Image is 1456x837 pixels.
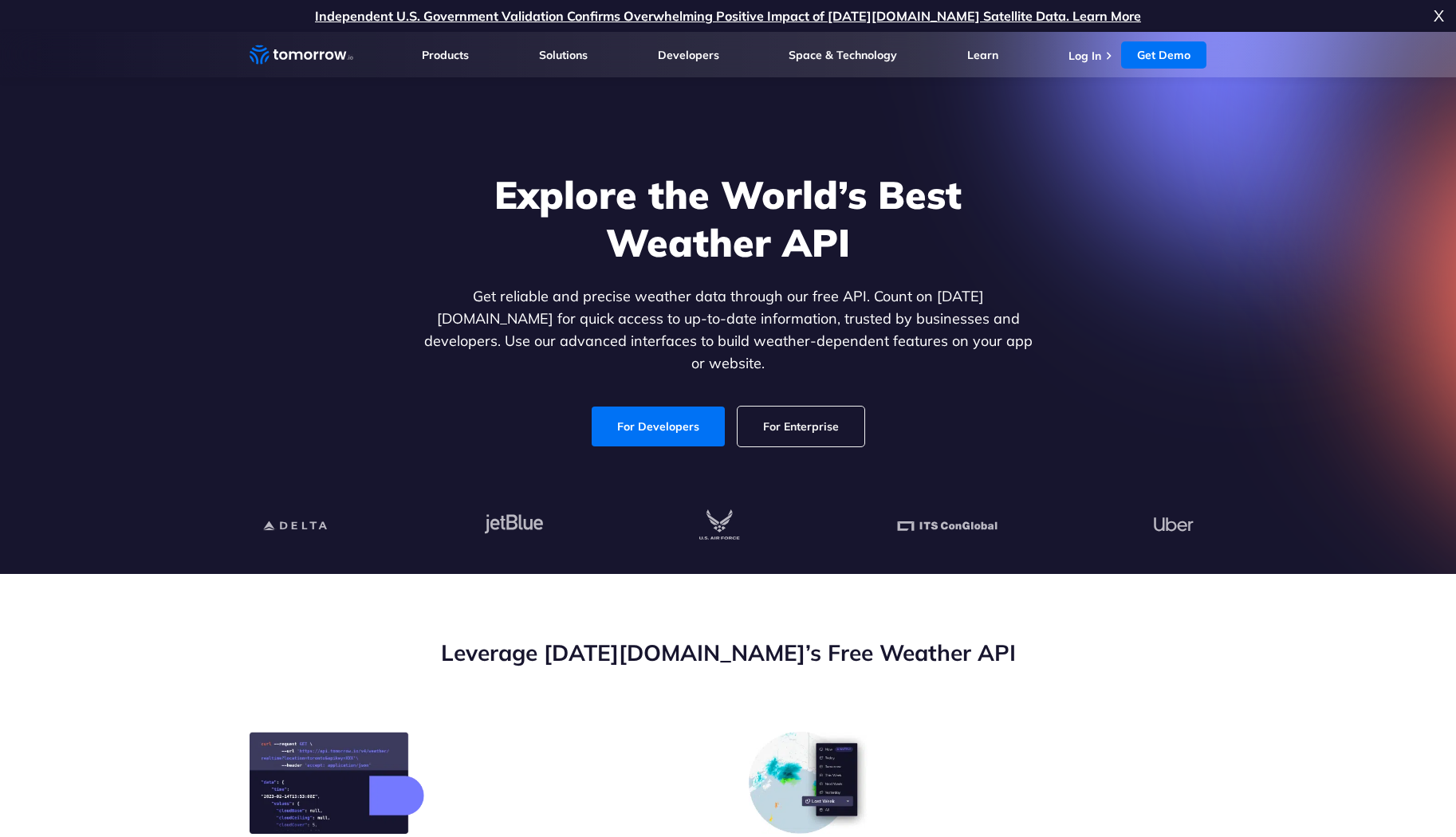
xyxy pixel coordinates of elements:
a: Learn [967,48,998,62]
a: Get Demo [1121,41,1206,69]
a: Independent U.S. Government Validation Confirms Overwhelming Positive Impact of [DATE][DOMAIN_NAM... [315,8,1141,24]
p: Get reliable and precise weather data through our free API. Count on [DATE][DOMAIN_NAME] for quic... [420,285,1036,375]
h2: Leverage [DATE][DOMAIN_NAME]’s Free Weather API [250,638,1206,668]
a: For Enterprise [738,407,864,446]
a: Home link [250,43,353,67]
a: For Developers [592,407,725,446]
a: Developers [658,48,719,62]
a: Log In [1068,49,1101,63]
h1: Explore the World’s Best Weather API [420,171,1036,266]
a: Products [422,48,469,62]
a: Solutions [539,48,588,62]
a: Space & Technology [789,48,897,62]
